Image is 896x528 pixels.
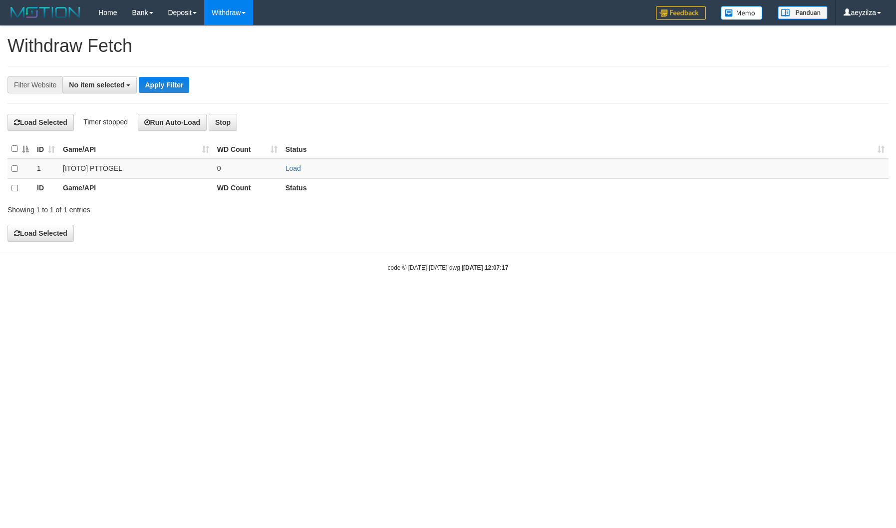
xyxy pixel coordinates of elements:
span: No item selected [69,81,124,89]
td: [ITOTO] PTTOGEL [59,159,213,179]
th: Status [282,178,889,198]
img: Button%20Memo.svg [721,6,763,20]
th: WD Count [213,178,282,198]
th: Status: activate to sort column ascending [282,139,889,159]
a: Load [286,164,301,172]
span: 0 [217,164,221,172]
th: ID: activate to sort column ascending [33,139,59,159]
img: Feedback.jpg [656,6,706,20]
img: MOTION_logo.png [7,5,83,20]
th: Game/API: activate to sort column ascending [59,139,213,159]
small: code © [DATE]-[DATE] dwg | [388,264,509,271]
td: 1 [33,159,59,179]
button: No item selected [62,76,137,93]
button: Load Selected [7,225,74,242]
img: panduan.png [778,6,828,19]
strong: [DATE] 12:07:17 [463,264,508,271]
h1: Withdraw Fetch [7,36,889,56]
button: Run Auto-Load [138,114,207,131]
button: Load Selected [7,114,74,131]
th: Game/API [59,178,213,198]
th: WD Count: activate to sort column ascending [213,139,282,159]
th: ID [33,178,59,198]
button: Apply Filter [139,77,189,93]
span: Timer stopped [83,118,128,126]
button: Stop [209,114,237,131]
div: Showing 1 to 1 of 1 entries [7,201,366,215]
div: Filter Website [7,76,62,93]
